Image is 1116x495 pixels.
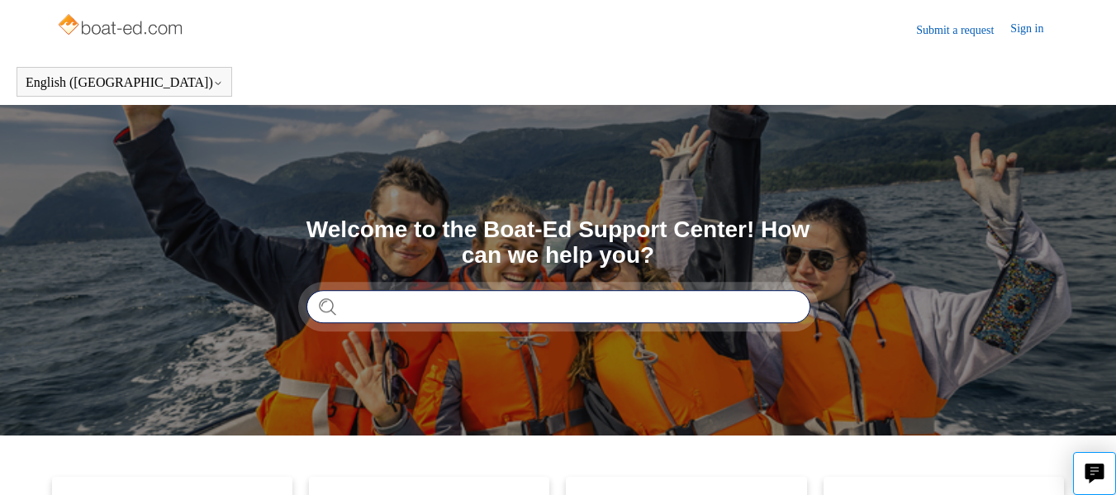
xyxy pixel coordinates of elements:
a: Sign in [1010,20,1060,40]
h1: Welcome to the Boat-Ed Support Center! How can we help you? [306,217,810,269]
a: Submit a request [916,21,1010,39]
input: Search [306,290,810,323]
img: Boat-Ed Help Center home page [56,10,188,43]
button: English ([GEOGRAPHIC_DATA]) [26,75,223,90]
button: Live chat [1073,452,1116,495]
